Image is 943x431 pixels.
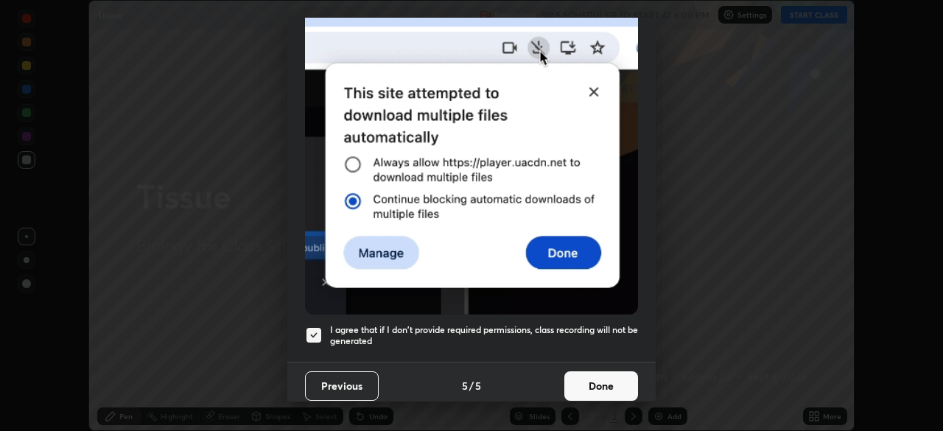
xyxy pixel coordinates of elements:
button: Done [564,371,638,401]
h5: I agree that if I don't provide required permissions, class recording will not be generated [330,324,638,347]
h4: 5 [462,378,468,393]
h4: / [469,378,474,393]
button: Previous [305,371,379,401]
h4: 5 [475,378,481,393]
